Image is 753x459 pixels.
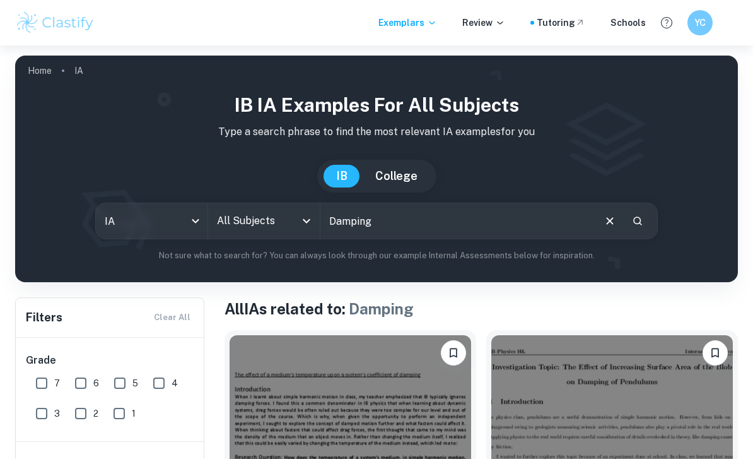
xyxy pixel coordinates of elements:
p: Review [462,16,505,30]
h6: Filters [26,309,62,326]
button: Bookmark [703,340,728,366]
a: Home [28,62,52,80]
button: Clear [598,209,622,233]
h1: All IAs related to: [225,297,738,320]
img: Clastify logo [15,10,95,35]
span: 7 [54,376,60,390]
button: College [363,165,430,188]
span: 6 [93,376,99,390]
h6: Grade [26,353,195,368]
span: 4 [172,376,178,390]
span: 1 [132,407,136,420]
button: Bookmark [441,340,466,366]
button: Search [627,210,648,232]
p: Type a search phrase to find the most relevant IA examples for you [25,124,728,140]
p: Not sure what to search for? You can always look through our example Internal Assessments below f... [25,249,728,262]
div: IA [96,203,207,239]
h6: YC [693,16,708,30]
h1: IB IA examples for all subjects [25,91,728,119]
p: IA [74,64,83,78]
input: E.g. player arrangements, enthalpy of combustion, analysis of a big city... [320,203,593,239]
span: 5 [132,376,138,390]
a: Tutoring [537,16,585,30]
button: Help and Feedback [656,12,677,33]
button: Open [298,212,315,230]
span: Damping [349,300,414,318]
span: 3 [54,407,60,420]
p: Exemplars [378,16,437,30]
button: IB [324,165,360,188]
a: Schools [610,16,646,30]
img: profile cover [15,56,738,282]
span: 2 [93,407,98,420]
button: YC [687,10,713,35]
